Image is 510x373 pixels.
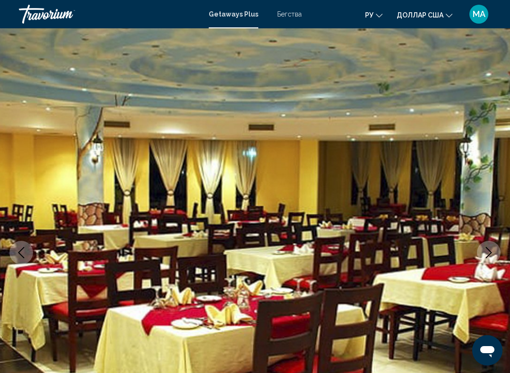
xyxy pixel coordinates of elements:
a: Травориум [19,5,199,24]
font: МА [473,9,485,19]
iframe: Кнопка запуска окна обмена сообщениями [472,335,502,365]
button: Previous image [9,241,33,264]
font: доллар США [397,11,443,19]
font: ру [365,11,374,19]
button: Меню пользователя [467,4,491,24]
button: Next image [477,241,501,264]
a: Getaways Plus [209,10,258,18]
a: Бегства [277,10,302,18]
button: Изменить валюту [397,8,452,22]
button: Изменить язык [365,8,382,22]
